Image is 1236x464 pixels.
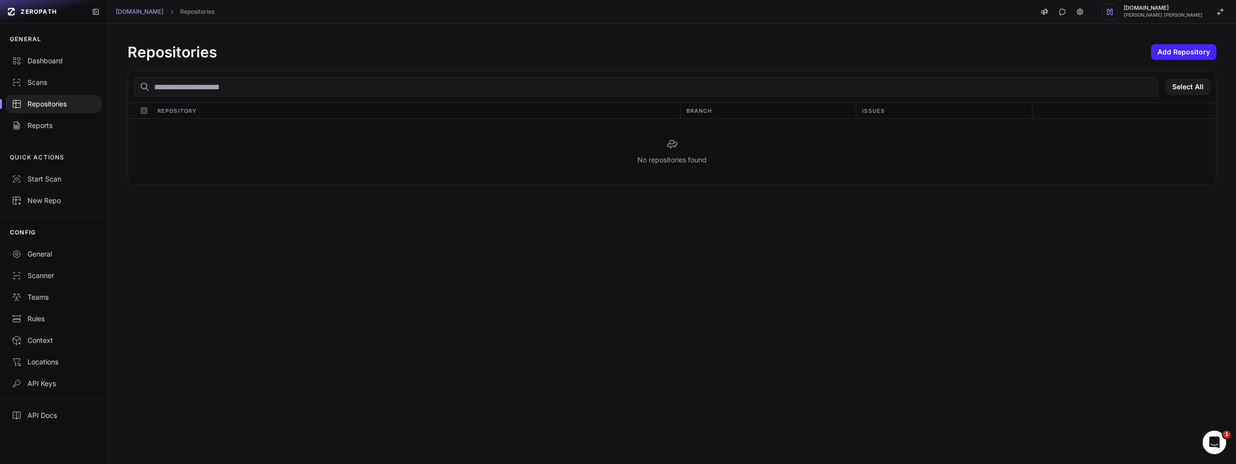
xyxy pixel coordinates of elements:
[12,249,96,259] div: General
[12,292,96,302] div: Teams
[21,8,57,16] span: ZEROPATH
[12,411,96,420] div: API Docs
[168,8,175,15] svg: chevron right,
[1223,431,1231,438] span: 1
[12,271,96,281] div: Scanner
[12,196,96,206] div: New Repo
[116,8,214,16] nav: breadcrumb
[12,379,96,388] div: API Keys
[856,103,1032,118] div: Issues
[12,174,96,184] div: Start Scan
[1203,431,1226,454] iframe: Intercom live chat
[1151,44,1216,60] button: Add Repository
[128,43,217,61] h1: Repositories
[12,77,96,87] div: Scans
[180,8,214,16] a: Repositories
[12,56,96,66] div: Dashboard
[12,314,96,324] div: Rules
[12,99,96,109] div: Repositories
[128,119,1216,184] div: No repositories found
[680,103,856,118] div: Branch
[116,8,163,16] a: [DOMAIN_NAME]
[4,4,84,20] a: ZEROPATH
[12,335,96,345] div: Context
[10,35,41,43] p: GENERAL
[1124,13,1203,18] span: [PERSON_NAME] [PERSON_NAME]
[152,103,680,118] div: Repository
[1124,5,1203,11] span: [DOMAIN_NAME]
[10,229,36,236] p: CONFIG
[12,121,96,130] div: Reports
[1166,79,1210,95] button: Select All
[10,154,65,161] p: QUICK ACTIONS
[12,357,96,367] div: Locations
